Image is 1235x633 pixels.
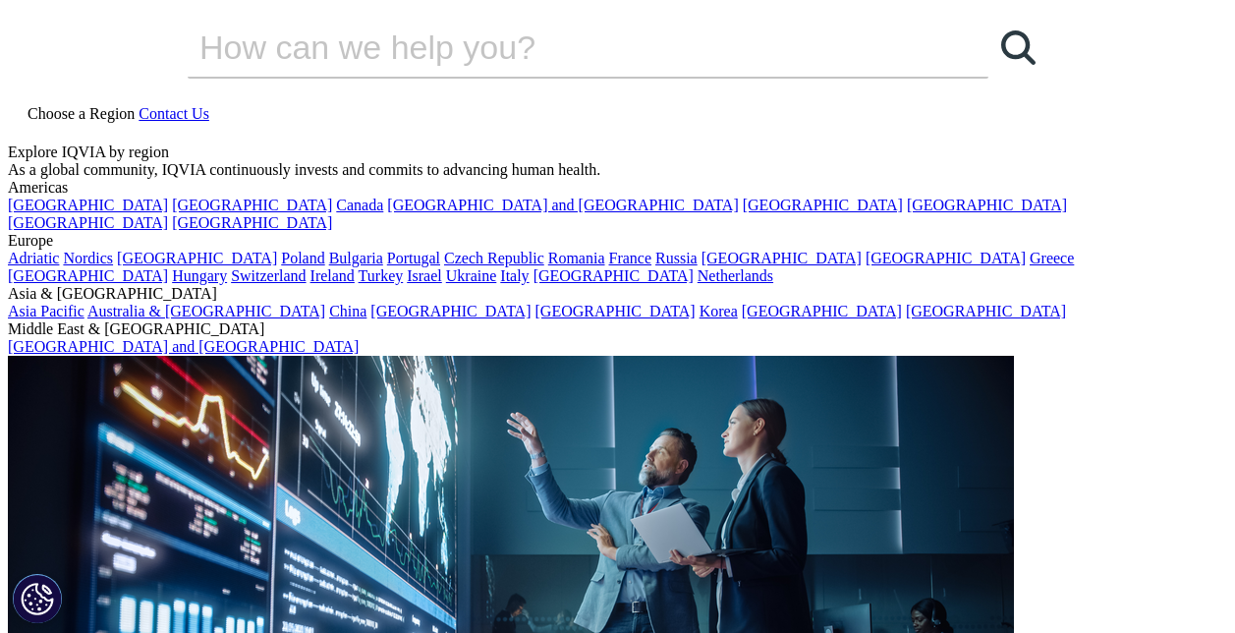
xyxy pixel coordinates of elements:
[533,267,694,284] a: [GEOGRAPHIC_DATA]
[139,105,209,122] a: Contact Us
[359,267,404,284] a: Turkey
[336,197,383,213] a: Canada
[329,303,366,319] a: China
[28,105,135,122] span: Choose a Region
[370,303,531,319] a: [GEOGRAPHIC_DATA]
[8,179,1227,197] div: Americas
[8,320,1227,338] div: Middle East & [GEOGRAPHIC_DATA]
[387,250,440,266] a: Portugal
[117,250,277,266] a: [GEOGRAPHIC_DATA]
[743,197,903,213] a: [GEOGRAPHIC_DATA]
[444,250,544,266] a: Czech Republic
[8,161,1227,179] div: As a global community, IQVIA continuously invests and commits to advancing human health.
[500,267,529,284] a: Italy
[742,303,902,319] a: [GEOGRAPHIC_DATA]
[609,250,652,266] a: France
[8,250,59,266] a: Adriatic
[87,303,325,319] a: Australia & [GEOGRAPHIC_DATA]
[8,232,1227,250] div: Europe
[988,18,1047,77] a: Search
[8,303,84,319] a: Asia Pacific
[387,197,738,213] a: [GEOGRAPHIC_DATA] and [GEOGRAPHIC_DATA]
[13,574,62,623] button: Cookies Settings
[188,18,932,77] input: Search
[906,303,1066,319] a: [GEOGRAPHIC_DATA]
[63,250,113,266] a: Nordics
[281,250,324,266] a: Poland
[698,267,773,284] a: Netherlands
[329,250,383,266] a: Bulgaria
[1001,30,1036,65] svg: Search
[172,214,332,231] a: [GEOGRAPHIC_DATA]
[8,144,1227,161] div: Explore IQVIA by region
[310,267,355,284] a: Ireland
[907,197,1067,213] a: [GEOGRAPHIC_DATA]
[407,267,442,284] a: Israel
[446,267,497,284] a: Ukraine
[535,303,696,319] a: [GEOGRAPHIC_DATA]
[172,267,227,284] a: Hungary
[8,285,1227,303] div: Asia & [GEOGRAPHIC_DATA]
[231,267,306,284] a: Switzerland
[8,267,168,284] a: [GEOGRAPHIC_DATA]
[8,197,168,213] a: [GEOGRAPHIC_DATA]
[866,250,1026,266] a: [GEOGRAPHIC_DATA]
[655,250,698,266] a: Russia
[8,338,359,355] a: [GEOGRAPHIC_DATA] and [GEOGRAPHIC_DATA]
[702,250,862,266] a: [GEOGRAPHIC_DATA]
[8,214,168,231] a: [GEOGRAPHIC_DATA]
[700,303,738,319] a: Korea
[172,197,332,213] a: [GEOGRAPHIC_DATA]
[548,250,605,266] a: Romania
[1030,250,1074,266] a: Greece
